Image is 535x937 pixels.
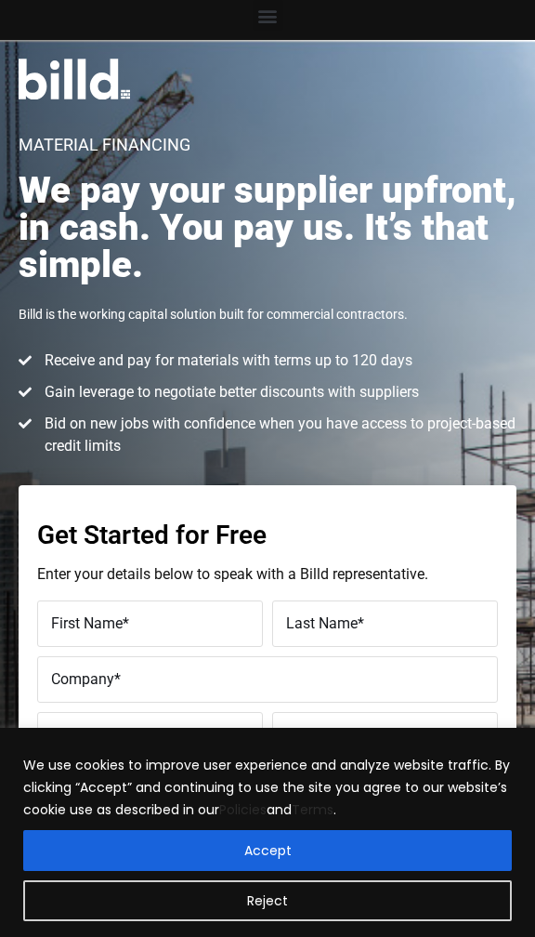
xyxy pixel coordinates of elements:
span: Email [51,726,88,744]
span: Gain leverage to negotiate better discounts with suppliers [40,381,419,403]
span: Receive and pay for materials with terms up to 120 days [40,350,412,372]
p: We use cookies to improve user experience and analyze website traffic. By clicking “Accept” and c... [23,754,512,821]
span: First Name [51,614,123,632]
p: Billd is the working capital solution built for commercial contractors. [19,302,408,326]
button: Reject [23,880,512,921]
h3: Get Started for Free [37,522,498,548]
button: Accept [23,830,512,871]
a: Terms [292,800,333,819]
a: Policies [219,800,267,819]
h1: Material Financing [19,137,190,153]
span: Last Name [286,614,358,632]
span: Phone [286,726,328,744]
p: Enter your details below to speak with a Billd representative. [37,567,498,582]
span: Company [51,670,114,688]
h2: We pay your supplier upfront, in cash. You pay us. It’s that simple. [19,172,516,284]
span: Bid on new jobs with confidence when you have access to project-based credit limits [40,413,517,457]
